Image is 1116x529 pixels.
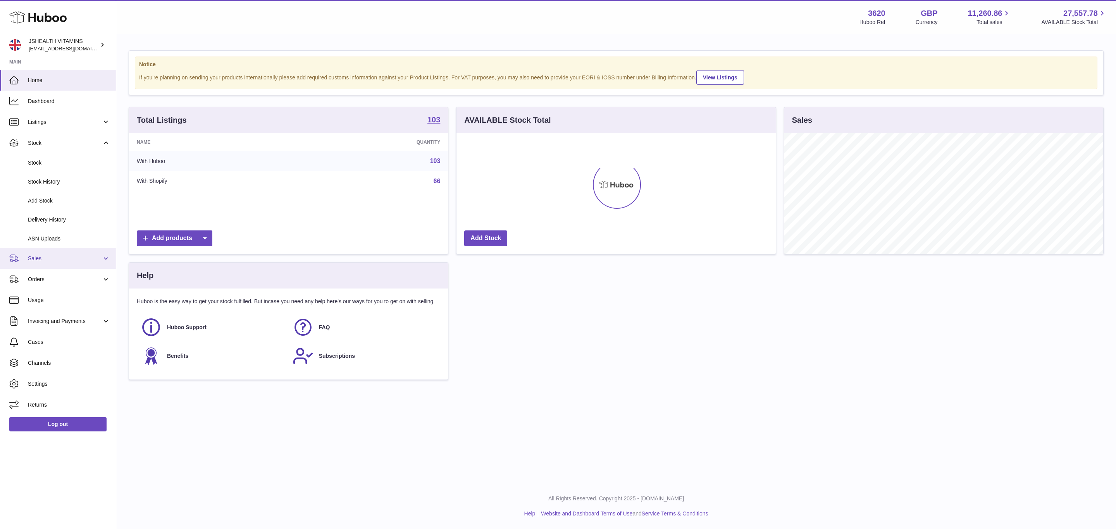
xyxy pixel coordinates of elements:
[28,359,110,367] span: Channels
[141,317,285,338] a: Huboo Support
[139,69,1093,85] div: If you're planning on sending your products internationally please add required customs informati...
[129,151,301,171] td: With Huboo
[129,171,301,191] td: With Shopify
[137,115,187,125] h3: Total Listings
[538,510,708,517] li: and
[28,159,110,167] span: Stock
[916,19,938,26] div: Currency
[968,8,1002,19] span: 11,260.86
[301,133,448,151] th: Quantity
[976,19,1011,26] span: Total sales
[28,197,110,204] span: Add Stock
[137,230,212,246] a: Add products
[28,216,110,223] span: Delivery History
[430,158,441,164] a: 103
[9,417,107,431] a: Log out
[859,19,885,26] div: Huboo Ref
[293,345,437,366] a: Subscriptions
[1041,8,1107,26] a: 27,557.78 AVAILABLE Stock Total
[29,45,114,52] span: [EMAIL_ADDRESS][DOMAIN_NAME]
[28,77,110,84] span: Home
[28,178,110,185] span: Stock History
[29,38,98,52] div: JSHEALTH VITAMINS
[968,8,1011,26] a: 11,260.86 Total sales
[319,324,330,331] span: FAQ
[28,401,110,409] span: Returns
[921,8,937,19] strong: GBP
[139,61,1093,68] strong: Notice
[28,235,110,242] span: ASN Uploads
[137,270,153,281] h3: Help
[28,119,102,126] span: Listings
[1063,8,1098,19] span: 27,557.78
[319,352,355,360] span: Subscriptions
[122,495,1110,502] p: All Rights Reserved. Copyright 2025 - [DOMAIN_NAME]
[696,70,744,85] a: View Listings
[434,178,441,184] a: 66
[28,297,110,304] span: Usage
[868,8,885,19] strong: 3620
[28,276,102,283] span: Orders
[293,317,437,338] a: FAQ
[137,298,440,305] p: Huboo is the easy way to get your stock fulfilled. But incase you need any help here's our ways f...
[427,116,440,124] strong: 103
[28,98,110,105] span: Dashboard
[28,139,102,147] span: Stock
[167,324,207,331] span: Huboo Support
[129,133,301,151] th: Name
[642,510,708,517] a: Service Terms & Conditions
[28,255,102,262] span: Sales
[427,116,440,125] a: 103
[464,230,507,246] a: Add Stock
[792,115,812,125] h3: Sales
[28,338,110,346] span: Cases
[9,39,21,51] img: internalAdmin-3620@internal.huboo.com
[1041,19,1107,26] span: AVAILABLE Stock Total
[167,352,188,360] span: Benefits
[464,115,551,125] h3: AVAILABLE Stock Total
[541,510,632,517] a: Website and Dashboard Terms of Use
[524,510,536,517] a: Help
[28,380,110,388] span: Settings
[141,345,285,366] a: Benefits
[28,318,102,325] span: Invoicing and Payments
